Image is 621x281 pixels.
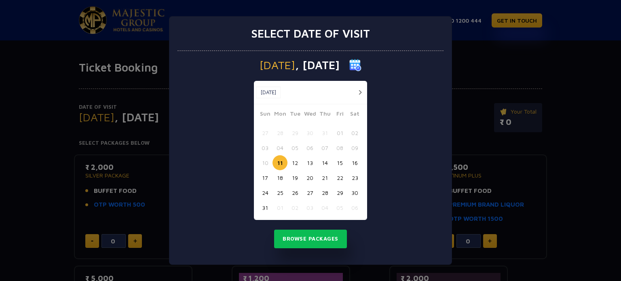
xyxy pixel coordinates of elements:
button: 14 [317,155,332,170]
span: Tue [287,109,302,120]
button: 20 [302,170,317,185]
button: 22 [332,170,347,185]
button: 18 [272,170,287,185]
span: Sat [347,109,362,120]
button: 09 [347,140,362,155]
button: 29 [287,125,302,140]
button: [DATE] [256,87,281,99]
button: 01 [272,200,287,215]
button: 31 [258,200,272,215]
button: 17 [258,170,272,185]
button: 15 [332,155,347,170]
span: Thu [317,109,332,120]
button: 04 [317,200,332,215]
span: Wed [302,109,317,120]
button: 31 [317,125,332,140]
button: 10 [258,155,272,170]
button: Browse Packages [274,230,347,248]
button: 30 [347,185,362,200]
button: 11 [272,155,287,170]
button: 03 [302,200,317,215]
button: 29 [332,185,347,200]
img: calender icon [349,59,361,71]
button: 28 [272,125,287,140]
button: 28 [317,185,332,200]
button: 24 [258,185,272,200]
span: Mon [272,109,287,120]
button: 06 [302,140,317,155]
button: 02 [347,125,362,140]
button: 26 [287,185,302,200]
h3: Select date of visit [251,27,370,40]
button: 05 [332,200,347,215]
button: 05 [287,140,302,155]
button: 23 [347,170,362,185]
button: 13 [302,155,317,170]
span: , [DATE] [295,59,340,71]
button: 02 [287,200,302,215]
button: 08 [332,140,347,155]
button: 16 [347,155,362,170]
button: 19 [287,170,302,185]
button: 21 [317,170,332,185]
button: 07 [317,140,332,155]
button: 06 [347,200,362,215]
button: 27 [302,185,317,200]
span: [DATE] [260,59,295,71]
button: 27 [258,125,272,140]
button: 04 [272,140,287,155]
button: 01 [332,125,347,140]
button: 12 [287,155,302,170]
span: Fri [332,109,347,120]
span: Sun [258,109,272,120]
button: 25 [272,185,287,200]
button: 30 [302,125,317,140]
button: 03 [258,140,272,155]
